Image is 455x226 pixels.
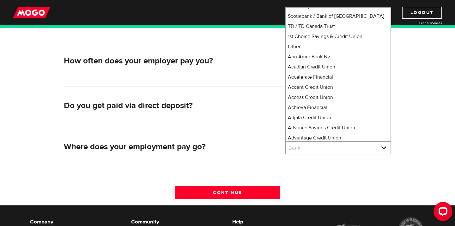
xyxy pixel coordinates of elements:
h6: Help [232,218,324,226]
li: Abn Amro Bank Nv [286,52,391,62]
h6: Company [30,218,122,226]
iframe: LiveChat chat widget [428,199,455,226]
li: 1st Choice Savings & Credit Union [286,31,391,42]
li: Other [286,42,391,52]
li: Scotiabank / Bank of [GEOGRAPHIC_DATA] [286,11,391,21]
img: mogo_logo-11ee424be714fa7cbb0f0f49df9e16ec.png [13,7,50,19]
li: Acadian Credit Union [286,62,391,72]
li: Access Credit Union [286,92,391,102]
input: Continue [175,186,281,199]
li: Advance Savings Credit Union [286,123,391,133]
li: Accelerate Financial [286,72,391,82]
li: Accent Credit Union [286,82,391,92]
a: Lender licences [395,21,442,25]
li: Advantage Credit Union [286,133,391,143]
h2: Where does your employment pay go? [64,142,281,152]
a: Logout [402,7,442,19]
h6: Community [131,218,223,226]
h2: How often does your employer pay you? [64,56,281,66]
li: Achieva Financial [286,102,391,113]
h2: Do you get paid via direct deposit? [64,101,281,111]
li: TD / TD Canada Trust [286,21,391,31]
li: Adjala Credit Union [286,113,391,123]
